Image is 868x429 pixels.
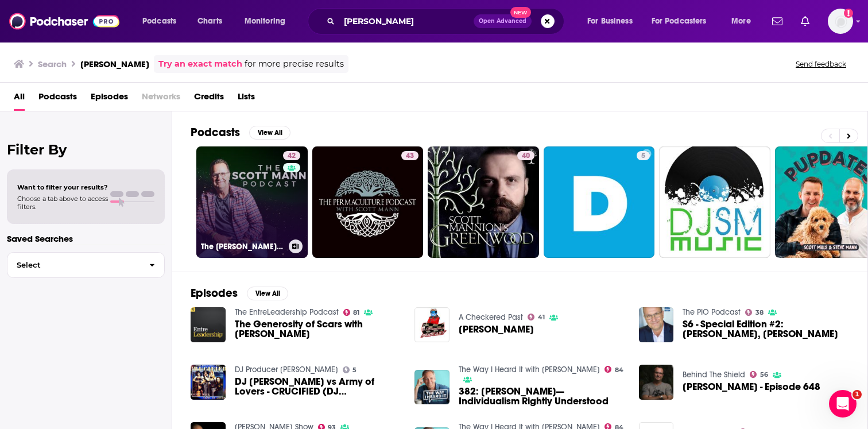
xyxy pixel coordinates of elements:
[683,382,820,392] span: [PERSON_NAME] - Episode 648
[731,13,751,29] span: More
[353,310,359,315] span: 81
[459,324,534,334] span: [PERSON_NAME]
[479,18,526,24] span: Open Advanced
[312,146,424,258] a: 43
[644,12,723,30] button: open menu
[760,372,768,377] span: 56
[750,371,768,378] a: 56
[235,319,401,339] span: The Generosity of Scars with [PERSON_NAME]
[745,309,764,316] a: 38
[587,13,633,29] span: For Business
[528,314,545,320] a: 41
[191,286,238,300] h2: Episodes
[319,8,575,34] div: Search podcasts, credits, & more...
[237,12,300,30] button: open menu
[723,12,765,30] button: open menu
[134,12,191,30] button: open menu
[538,315,545,320] span: 41
[343,366,357,373] a: 5
[792,59,850,69] button: Send feedback
[191,125,290,140] a: PodcastsView All
[414,370,449,405] img: 382: Scott Mann—Individualism Rightly Understood
[544,146,655,258] a: 5
[288,150,296,162] span: 42
[191,125,240,140] h2: Podcasts
[406,150,414,162] span: 43
[339,12,474,30] input: Search podcasts, credits, & more...
[191,365,226,400] a: DJ Scott Mann vs Army of Lovers - CRUCIFIED (DJ Scott Mann Circuit DUB)
[235,377,401,396] span: DJ [PERSON_NAME] vs Army of Lovers - CRUCIFIED (DJ [PERSON_NAME] Circuit DUB)
[245,57,344,71] span: for more precise results
[235,365,338,374] a: DJ Producer Scott Mann
[7,233,165,244] p: Saved Searches
[522,150,530,162] span: 40
[191,286,288,300] a: EpisodesView All
[641,150,645,162] span: 5
[7,141,165,158] h2: Filter By
[683,307,741,317] a: The PIO Podcast
[428,146,539,258] a: 40
[459,387,625,406] a: 382: Scott Mann—Individualism Rightly Understood
[191,307,226,342] img: The Generosity of Scars with Scott Mann
[652,13,707,29] span: For Podcasters
[352,368,356,373] span: 5
[683,319,849,339] a: S6 - Special Edition #2: Scott Mann, Scott Mann Podcastr
[796,11,814,31] a: Show notifications dropdown
[80,59,149,69] h3: [PERSON_NAME]
[510,7,531,18] span: New
[401,151,418,160] a: 43
[639,365,674,400] a: Scott Mann - Episode 648
[639,307,674,342] img: S6 - Special Edition #2: Scott Mann, Scott Mann Podcastr
[579,12,647,30] button: open menu
[615,368,623,373] span: 84
[158,57,242,71] a: Try an exact match
[343,309,360,316] a: 81
[828,9,853,34] button: Show profile menu
[459,312,523,322] a: A Checkered Past
[235,307,339,317] a: The EntreLeadership Podcast
[604,366,623,373] a: 84
[238,87,255,111] a: Lists
[249,126,290,140] button: View All
[844,9,853,18] svg: Email not verified
[245,13,285,29] span: Monitoring
[14,87,25,111] a: All
[683,382,820,392] a: Scott Mann - Episode 648
[142,13,176,29] span: Podcasts
[190,12,229,30] a: Charts
[414,307,449,342] a: Scott Mann
[474,14,532,28] button: Open AdvancedNew
[283,151,300,160] a: 42
[17,183,108,191] span: Want to filter your results?
[829,390,857,418] iframe: Intercom live chat
[683,370,745,380] a: Behind The Shield
[755,310,764,315] span: 38
[459,365,600,374] a: The Way I Heard It with Mike Rowe
[194,87,224,111] a: Credits
[7,252,165,278] button: Select
[852,390,862,399] span: 1
[201,242,284,252] h3: The [PERSON_NAME] Podcast
[459,387,625,406] span: 382: [PERSON_NAME]—Individualism Rightly Understood
[517,151,534,160] a: 40
[38,59,67,69] h3: Search
[196,146,308,258] a: 42The [PERSON_NAME] Podcast
[9,10,119,32] img: Podchaser - Follow, Share and Rate Podcasts
[91,87,128,111] a: Episodes
[38,87,77,111] a: Podcasts
[828,9,853,34] img: User Profile
[828,9,853,34] span: Logged in as EllaRoseMurphy
[17,195,108,211] span: Choose a tab above to access filters.
[683,319,849,339] span: S6 - Special Edition #2: [PERSON_NAME], [PERSON_NAME]
[142,87,180,111] span: Networks
[235,377,401,396] a: DJ Scott Mann vs Army of Lovers - CRUCIFIED (DJ Scott Mann Circuit DUB)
